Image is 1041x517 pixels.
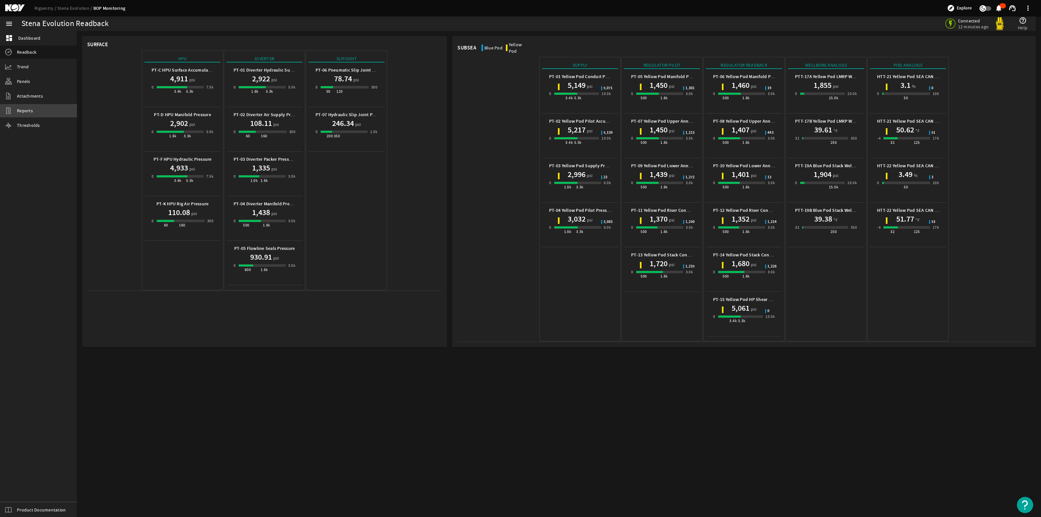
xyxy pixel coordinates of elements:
[288,84,296,90] div: 5.0k
[34,5,57,11] a: Rigsentry
[354,121,361,128] span: psi
[263,222,270,228] div: 1.8k
[767,220,777,224] span: 1,214
[234,156,296,162] b: PT-03 Diverter Packer Pressure
[631,135,633,142] div: 0
[795,118,894,124] b: PTT-17B Yellow Pod LMRP Wellbore Temperature
[713,313,715,320] div: 0
[234,67,318,73] b: PT-01 Diverter Hydraulic Supply Pressure
[631,224,633,231] div: 0
[1018,24,1027,31] span: Help
[750,261,757,268] span: psi
[750,172,757,179] span: psi
[5,20,13,28] mat-icon: menu
[631,180,633,186] div: 0
[234,84,236,90] div: 0
[549,90,551,97] div: 0
[17,93,43,99] span: Attachments
[246,133,250,139] div: 60
[586,172,593,179] span: psi
[288,262,296,269] div: 3.0k
[814,169,831,180] h1: 1,904
[768,224,775,231] div: 3.0k
[234,245,295,252] b: PT-05 Flowline Seals Pressure
[326,88,331,95] div: 50
[685,175,695,179] span: 1,272
[831,83,839,89] span: psi
[261,266,268,273] div: 1.6k
[152,129,154,135] div: 0
[913,172,918,179] span: %
[250,118,272,129] h1: 108.11
[270,210,277,217] span: psi
[890,139,895,146] div: 32
[713,135,715,142] div: 0
[576,228,584,235] div: 3.3k
[252,207,270,218] h1: 1,438
[768,135,775,142] div: 3.0k
[603,86,613,90] span: 5,071
[252,163,270,173] h1: 1,335
[685,131,695,135] span: 1,213
[272,121,279,128] span: psi
[509,41,530,54] div: Yellow Pod
[931,86,933,90] span: 0
[814,125,832,135] h1: 39.61
[767,265,777,268] span: 1,228
[641,228,647,235] div: 500
[795,207,890,213] b: PTT-19B Blue Pod Stack Wellbore Temperature
[1019,17,1027,24] mat-icon: help_outline
[93,5,126,11] a: BOP Monitoring
[768,180,775,186] div: 3.0k
[57,5,93,11] a: Stena Evolution
[565,95,573,101] div: 3.4k
[732,258,750,269] h1: 1,680
[931,131,936,135] span: 51
[206,173,214,180] div: 7.5k
[650,125,668,135] h1: 1,450
[371,84,377,90] div: 300
[21,20,109,27] div: Stena Evolution Readback
[270,166,277,172] span: psi
[668,261,675,268] span: psi
[574,95,582,101] div: 5.3k
[668,83,675,89] span: psi
[250,252,272,262] h1: 930.91
[896,214,914,224] h1: 51.77
[723,139,729,146] div: 500
[851,224,857,231] div: 350
[877,118,964,124] b: HTT-21 Yellow Pod SEA CAN 1 Temperature
[831,228,837,235] div: 250
[686,269,693,275] div: 3.0k
[250,177,258,184] div: 1.0k
[604,180,611,186] div: 6.0k
[944,3,974,13] button: Explore
[914,217,920,223] span: °F
[184,133,191,139] div: 3.3k
[732,303,750,313] h1: 5,061
[631,118,726,124] b: PT-07 Yellow Pod Upper Annular Pilot Pressure
[650,80,668,90] h1: 1,450
[713,252,801,258] b: PT-14 Yellow Pod Stack Connector Pressure
[549,74,620,80] b: PT-01 Yellow Pod Conduit Pressure
[152,173,154,180] div: 0
[603,220,613,224] span: 3,083
[549,224,551,231] div: 0
[289,129,295,135] div: 300
[568,125,586,135] h1: 5,217
[549,135,551,142] div: 0
[650,214,668,224] h1: 1,370
[832,128,838,134] span: °F
[243,222,249,228] div: 500
[686,135,693,142] div: 3.0k
[660,184,668,190] div: 1.8k
[831,139,837,146] div: 250
[484,45,503,51] div: Blue Pod
[931,220,936,224] span: 53
[186,177,194,184] div: 5.3k
[261,177,268,184] div: 1.6k
[574,139,582,146] div: 5.3k
[17,107,33,114] span: Reports
[568,80,586,90] h1: 5,149
[713,269,715,275] div: 0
